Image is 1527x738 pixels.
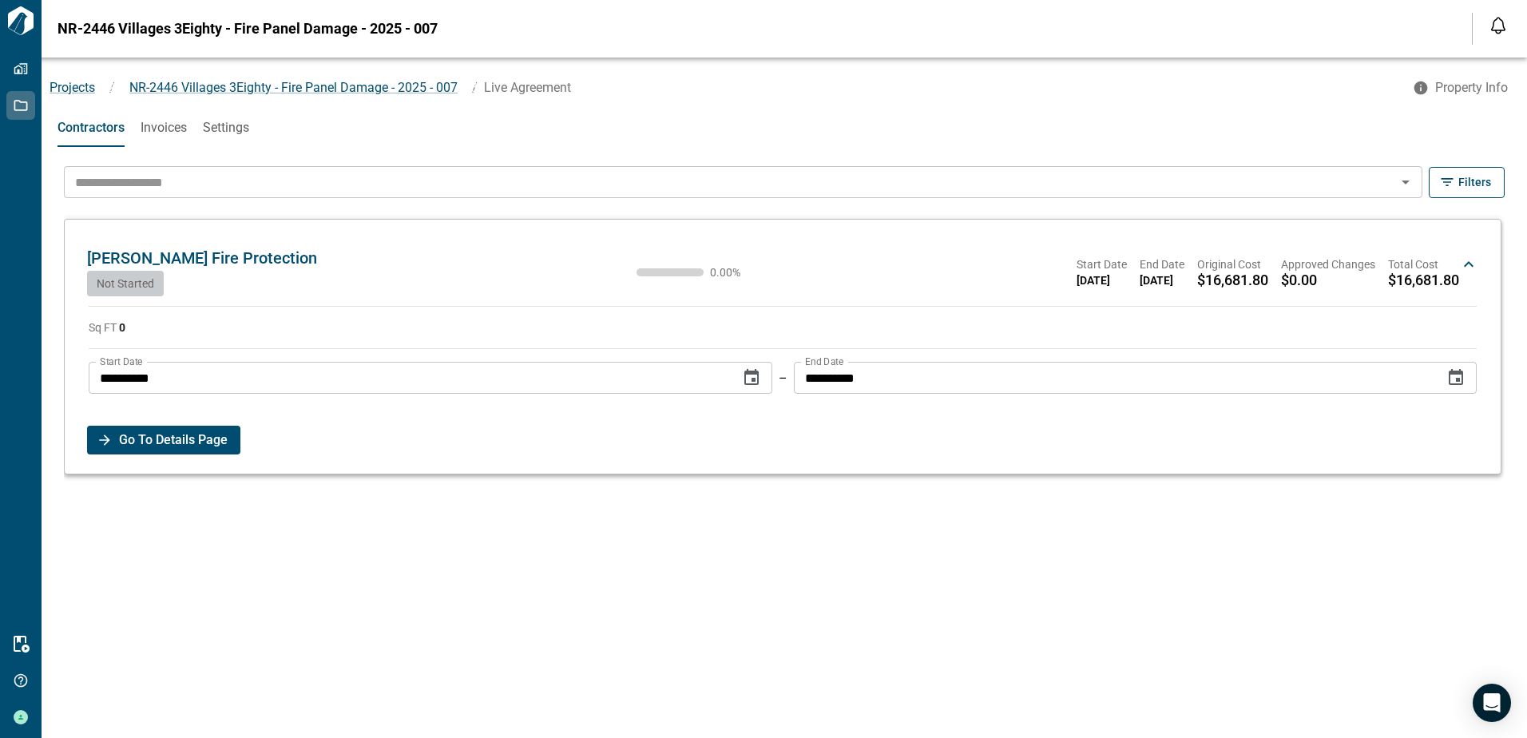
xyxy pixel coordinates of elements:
button: Open notification feed [1485,13,1511,38]
span: Sq FT [89,321,125,334]
span: End Date [1140,256,1184,272]
span: Filters [1458,174,1491,190]
button: Property Info [1403,73,1521,102]
span: Not Started [97,277,154,290]
div: [PERSON_NAME] Fire ProtectionNot Started0.00%Start Date[DATE]End Date[DATE]Original Cost$16,681.8... [81,232,1485,296]
span: Settings [203,120,249,136]
span: [DATE] [1077,272,1127,288]
span: Original Cost [1197,256,1268,272]
span: $16,681.80 [1197,272,1268,288]
span: Invoices [141,120,187,136]
span: [DATE] [1140,272,1184,288]
p: – [779,369,787,387]
span: Start Date [1077,256,1127,272]
button: Go To Details Page [87,426,240,454]
span: Approved Changes [1281,256,1375,272]
a: Projects [50,80,95,95]
div: base tabs [42,109,1527,147]
span: Go To Details Page [119,426,228,454]
label: Start Date [100,355,142,368]
button: Open [1394,171,1417,193]
span: Property Info [1435,80,1508,96]
span: 0.00 % [710,267,758,278]
span: Contractors [58,120,125,136]
nav: breadcrumb [42,78,1403,97]
button: Filters [1429,167,1505,198]
span: NR-2446 Villages 3Eighty - Fire Panel Damage - 2025 - 007 [129,80,458,95]
span: Live Agreement [484,80,571,95]
span: NR-2446 Villages 3Eighty - Fire Panel Damage - 2025 - 007 [58,21,438,37]
span: Total Cost [1388,256,1459,272]
span: $16,681.80 [1388,272,1459,288]
div: Open Intercom Messenger [1473,684,1511,722]
label: End Date [805,355,843,368]
strong: 0 [119,321,125,334]
span: [PERSON_NAME] Fire Protection [87,248,317,268]
span: $0.00 [1281,272,1317,288]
